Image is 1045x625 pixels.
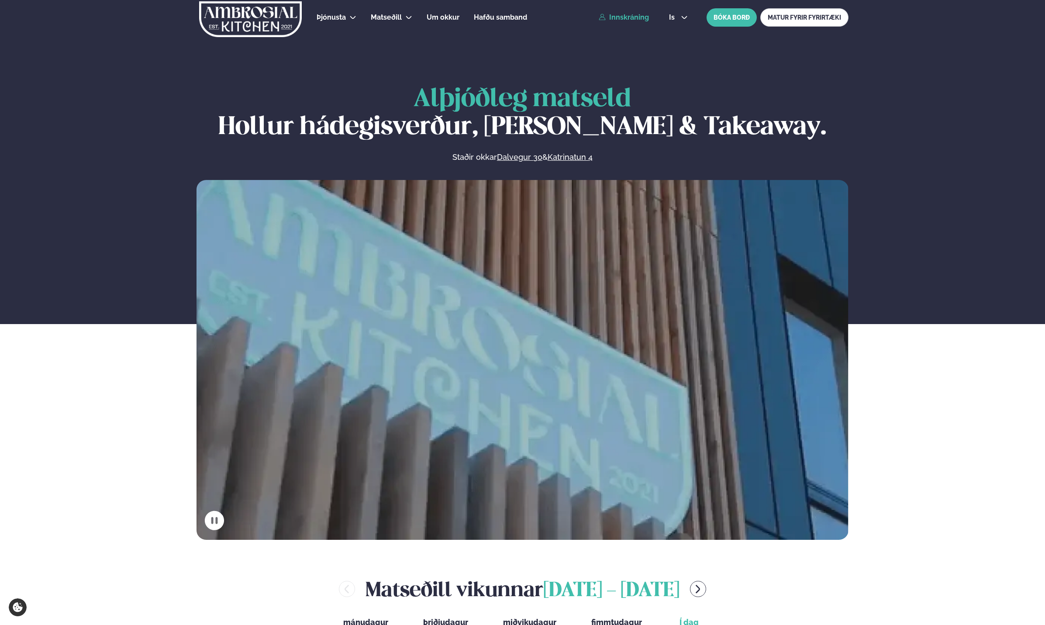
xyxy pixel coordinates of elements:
a: Þjónusta [317,12,346,23]
span: Alþjóðleg matseld [414,87,631,111]
img: logo [198,1,303,37]
h2: Matseðill vikunnar [366,575,679,603]
a: Matseðill [371,12,402,23]
a: MATUR FYRIR FYRIRTÆKI [760,8,848,27]
button: menu-btn-right [690,581,706,597]
button: is [662,14,695,21]
p: Staðir okkar & [357,152,687,162]
span: Þjónusta [317,13,346,21]
span: is [669,14,677,21]
a: Innskráning [599,14,649,21]
span: [DATE] - [DATE] [543,581,679,601]
a: Dalvegur 30 [497,152,542,162]
a: Cookie settings [9,598,27,616]
button: menu-btn-left [339,581,355,597]
a: Hafðu samband [474,12,527,23]
span: Matseðill [371,13,402,21]
span: Hafðu samband [474,13,527,21]
button: BÓKA BORÐ [707,8,757,27]
span: Um okkur [427,13,459,21]
h1: Hollur hádegisverður, [PERSON_NAME] & Takeaway. [197,86,848,142]
a: Katrinatun 4 [548,152,593,162]
a: Um okkur [427,12,459,23]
